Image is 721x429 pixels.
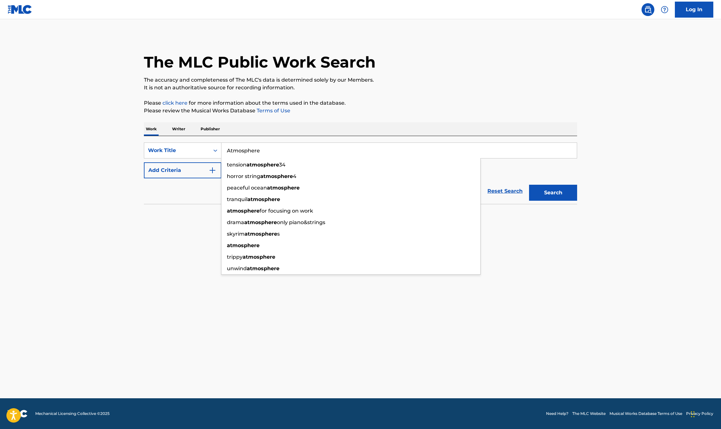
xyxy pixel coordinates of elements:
a: click here [162,100,187,106]
strong: atmosphere [246,162,279,168]
strong: atmosphere [267,185,300,191]
span: s [277,231,280,237]
div: Chatt-widget [689,398,721,429]
span: 4 [293,173,296,179]
span: tension [227,162,246,168]
a: Public Search [642,3,654,16]
a: Terms of Use [255,108,290,114]
a: Need Help? [546,411,568,417]
p: It is not an authoritative source for recording information. [144,84,577,92]
p: The accuracy and completeness of The MLC's data is determined solely by our Members. [144,76,577,84]
strong: atmosphere [227,242,260,248]
img: logo [8,410,28,417]
strong: atmosphere [247,265,279,271]
img: MLC Logo [8,5,32,14]
span: unwind [227,265,247,271]
strong: atmosphere [244,231,277,237]
form: Search Form [144,142,577,204]
strong: atmosphere [244,219,277,225]
a: Reset Search [484,184,526,198]
span: 34 [279,162,286,168]
strong: atmosphere [260,173,293,179]
p: Please for more information about the terms used in the database. [144,99,577,107]
span: Mechanical Licensing Collective © 2025 [35,411,110,417]
p: Publisher [199,122,222,136]
span: drama [227,219,244,225]
span: peaceful ocean [227,185,267,191]
img: help [661,6,668,13]
img: search [644,6,652,13]
span: only piano&strings [277,219,325,225]
p: Please review the Musical Works Database [144,107,577,115]
span: skyrim [227,231,244,237]
p: Writer [170,122,187,136]
img: 9d2ae6d4665cec9f34b9.svg [209,166,216,174]
div: Work Title [148,147,206,154]
p: Work [144,122,159,136]
span: trippy [227,254,243,260]
div: Dra [691,405,695,424]
strong: atmosphere [243,254,275,260]
span: for focusing on work [260,208,313,214]
div: Help [658,3,671,16]
strong: atmosphere [247,196,280,202]
a: The MLC Website [572,411,606,417]
span: tranquil [227,196,247,202]
a: Musical Works Database Terms of Use [609,411,682,417]
button: Add Criteria [144,162,221,178]
a: Log In [675,2,713,18]
strong: atmosphere [227,208,260,214]
button: Search [529,185,577,201]
span: horror string [227,173,260,179]
h1: The MLC Public Work Search [144,53,376,72]
a: Privacy Policy [686,411,713,417]
iframe: Chat Widget [689,398,721,429]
